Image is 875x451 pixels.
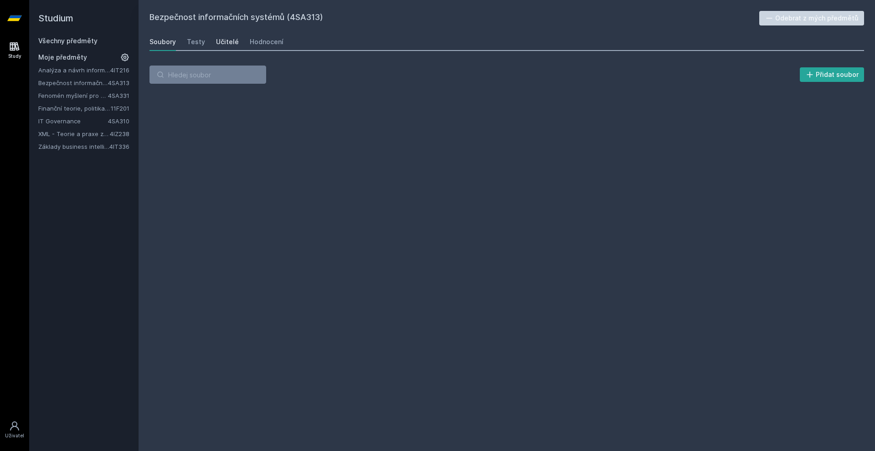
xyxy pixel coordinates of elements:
[38,91,108,100] a: Fenomén myšlení pro manažery
[111,105,129,112] a: 11F201
[216,33,239,51] a: Učitelé
[108,117,129,125] a: 4SA310
[2,36,27,64] a: Study
[2,416,27,444] a: Uživatel
[108,79,129,86] a: 4SA313
[149,33,176,51] a: Soubory
[110,130,129,137] a: 4IZ238
[149,66,266,84] input: Hledej soubor
[187,33,205,51] a: Testy
[250,33,283,51] a: Hodnocení
[250,37,283,46] div: Hodnocení
[8,53,21,60] div: Study
[38,53,87,62] span: Moje předměty
[38,117,108,126] a: IT Governance
[5,432,24,439] div: Uživatel
[800,67,865,82] button: Přidat soubor
[110,66,129,74] a: 4IT216
[38,104,111,113] a: Finanční teorie, politika a instituce
[108,92,129,99] a: 4SA331
[38,78,108,87] a: Bezpečnost informačních systémů
[149,11,759,25] h2: Bezpečnost informačních systémů (4SA313)
[38,142,109,151] a: Základy business intelligence
[216,37,239,46] div: Učitelé
[759,11,865,25] button: Odebrat z mých předmětů
[149,37,176,46] div: Soubory
[38,66,110,75] a: Analýza a návrh informačních systémů
[38,37,98,45] a: Všechny předměty
[38,129,110,138] a: XML - Teorie a praxe značkovacích jazyků
[187,37,205,46] div: Testy
[109,143,129,150] a: 4IT336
